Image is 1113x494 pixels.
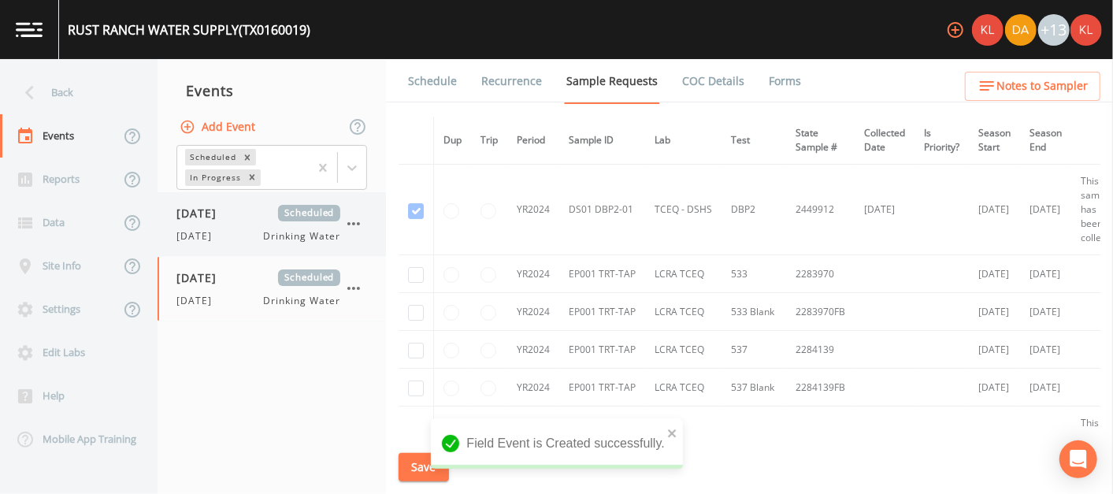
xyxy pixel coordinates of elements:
th: Season Start [969,117,1020,165]
td: 537 [722,331,786,369]
td: [DATE] [969,165,1020,255]
button: Add Event [176,113,262,142]
div: Remove Scheduled [239,149,256,165]
span: [DATE] [176,205,228,221]
td: 533 Blank [722,293,786,331]
div: Open Intercom Messenger [1059,440,1097,478]
a: Schedule [406,59,459,103]
div: RUST RANCH WATER SUPPLY (TX0160019) [68,20,310,39]
td: EP001 TRT-TAP [559,331,645,369]
span: [DATE] [176,269,228,286]
div: Events [158,71,386,110]
th: Collected Date [855,117,915,165]
td: [DATE] [969,331,1020,369]
a: [DATE]Scheduled[DATE]Drinking Water [158,192,386,257]
td: [DATE] [1020,369,1071,407]
td: LCRA TCEQ [645,331,722,369]
span: [DATE] [176,229,221,243]
button: close [667,423,678,442]
td: DBP2 [722,165,786,255]
td: YR2024 [507,369,559,407]
td: TCEQ - DSHS [645,165,722,255]
th: Period [507,117,559,165]
td: LCRA TCEQ [645,293,722,331]
img: logo [16,22,43,37]
div: +13 [1038,14,1070,46]
td: EP001 TRT-TAP [559,369,645,407]
div: Remove In Progress [243,169,261,186]
td: DS01 DBP2-01 [559,165,645,255]
a: COC Details [680,59,747,103]
td: 533 [722,255,786,293]
div: In Progress [185,169,243,186]
td: EP001 TRT-TAP [559,293,645,331]
span: Drinking Water [264,229,340,243]
td: [DATE] [969,255,1020,293]
td: [DATE] [1020,331,1071,369]
td: YR2024 [507,293,559,331]
th: Test [722,117,786,165]
div: Scheduled [185,149,239,165]
td: LCRA TCEQ [645,255,722,293]
td: YR2024 [507,331,559,369]
div: David Weber [1004,14,1037,46]
td: [DATE] [969,369,1020,407]
td: EP001 TRT-TAP [559,255,645,293]
td: [DATE] [855,165,915,255]
a: Recurrence [479,59,544,103]
img: a84961a0472e9debc750dd08a004988d [1005,14,1037,46]
td: YR2024 [507,255,559,293]
span: Notes to Sampler [996,76,1088,96]
div: Kler Teran [971,14,1004,46]
td: 2284139FB [786,369,855,407]
td: 2283970 [786,255,855,293]
button: Notes to Sampler [965,72,1100,101]
th: Dup [434,117,472,165]
th: Sample ID [559,117,645,165]
td: [DATE] [969,293,1020,331]
td: LCRA TCEQ [645,369,722,407]
img: 9c4450d90d3b8045b2e5fa62e4f92659 [972,14,1004,46]
div: Field Event is Created successfully. [431,418,683,469]
a: Forms [766,59,803,103]
td: [DATE] [1020,255,1071,293]
th: State Sample # [786,117,855,165]
th: Trip [471,117,507,165]
td: YR2024 [507,165,559,255]
th: Season End [1020,117,1071,165]
td: [DATE] [1020,165,1071,255]
td: 537 Blank [722,369,786,407]
a: Sample Requests [564,59,660,104]
td: [DATE] [1020,293,1071,331]
th: Lab [645,117,722,165]
span: [DATE] [176,294,221,308]
td: 2284139 [786,331,855,369]
span: Drinking Water [264,294,340,308]
span: Scheduled [278,269,340,286]
button: Save [399,453,449,482]
td: 2283970FB [786,293,855,331]
th: Is Priority? [915,117,969,165]
img: 9c4450d90d3b8045b2e5fa62e4f92659 [1070,14,1102,46]
a: [DATE]Scheduled[DATE]Drinking Water [158,257,386,321]
td: 2449912 [786,165,855,255]
span: Scheduled [278,205,340,221]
